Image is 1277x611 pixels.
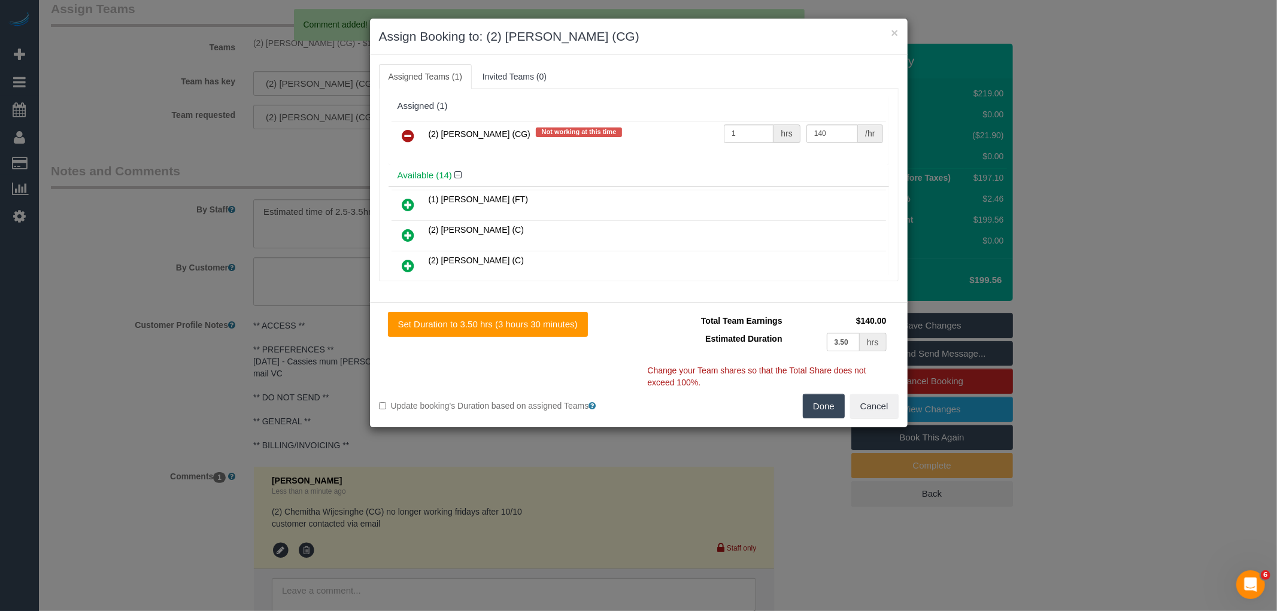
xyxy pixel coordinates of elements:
[388,312,588,337] button: Set Duration to 3.50 hrs (3 hours 30 minutes)
[429,225,524,235] span: (2) [PERSON_NAME] (C)
[536,127,623,137] span: Not working at this time
[379,400,630,412] label: Update booking's Duration based on assigned Teams
[379,64,472,89] a: Assigned Teams (1)
[429,194,528,204] span: (1) [PERSON_NAME] (FT)
[774,124,800,143] div: hrs
[398,171,880,181] h4: Available (14)
[785,312,890,330] td: $140.00
[379,402,387,410] input: Update booking's Duration based on assigned Teams
[429,256,524,265] span: (2) [PERSON_NAME] (C)
[379,28,899,45] h3: Assign Booking to: (2) [PERSON_NAME] (CG)
[1261,570,1270,580] span: 6
[858,124,882,143] div: /hr
[648,312,785,330] td: Total Team Earnings
[860,333,886,351] div: hrs
[1236,570,1265,599] iframe: Intercom live chat
[850,394,899,419] button: Cancel
[803,394,845,419] button: Done
[429,129,530,139] span: (2) [PERSON_NAME] (CG)
[891,26,898,39] button: ×
[473,64,556,89] a: Invited Teams (0)
[705,334,782,344] span: Estimated Duration
[398,101,880,111] div: Assigned (1)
